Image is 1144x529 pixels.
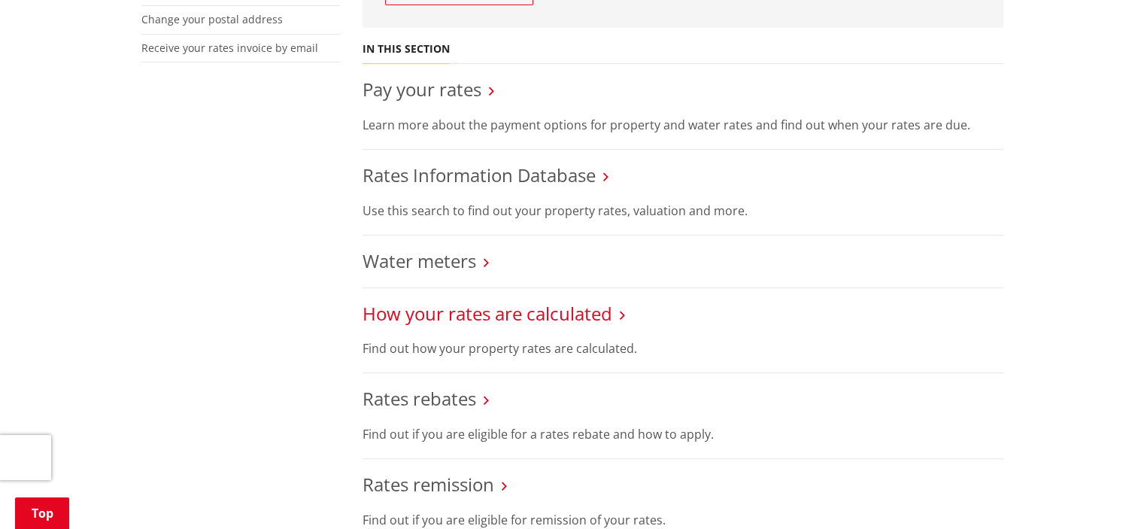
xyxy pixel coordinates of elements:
h5: In this section [363,43,450,56]
a: Receive your rates invoice by email [141,41,318,55]
a: Rates rebates [363,386,476,411]
a: How your rates are calculated [363,301,612,326]
p: Find out if you are eligible for a rates rebate and how to apply. [363,425,1003,443]
p: Use this search to find out your property rates, valuation and more. [363,202,1003,220]
a: Water meters [363,248,476,273]
p: Learn more about the payment options for property and water rates and find out when your rates ar... [363,116,1003,134]
p: Find out how your property rates are calculated. [363,339,1003,357]
a: Rates Information Database [363,163,596,187]
p: Find out if you are eligible for remission of your rates. [363,511,1003,529]
a: Pay your rates [363,77,481,102]
a: Change your postal address [141,12,283,26]
a: Top [15,497,69,529]
iframe: Messenger Launcher [1075,466,1129,520]
a: Rates remission [363,472,494,497]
